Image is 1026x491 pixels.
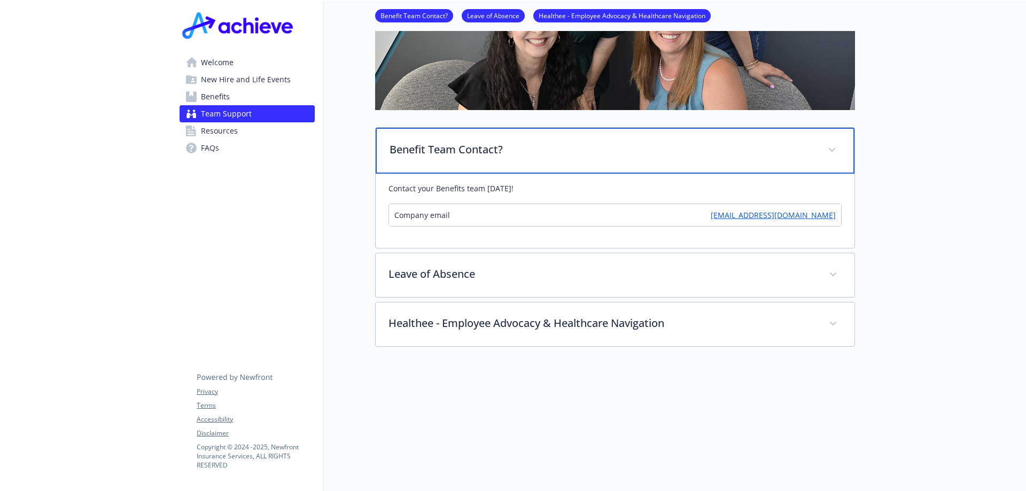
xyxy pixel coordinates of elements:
div: Leave of Absence [376,253,854,297]
span: Team Support [201,105,252,122]
a: Resources [180,122,315,139]
span: Welcome [201,54,234,71]
span: Company email [394,209,450,221]
p: Benefit Team Contact? [390,142,815,158]
p: Contact your Benefits team [DATE]! [388,182,842,195]
a: FAQs [180,139,315,157]
p: Copyright © 2024 - 2025 , Newfront Insurance Services, ALL RIGHTS RESERVED [197,442,314,470]
a: Team Support [180,105,315,122]
a: Healthee - Employee Advocacy & Healthcare Navigation [533,10,711,20]
p: Leave of Absence [388,266,816,282]
p: Healthee - Employee Advocacy & Healthcare Navigation [388,315,816,331]
a: Welcome [180,54,315,71]
a: Terms [197,401,314,410]
a: Disclaimer [197,428,314,438]
span: Benefits [201,88,230,105]
a: Privacy [197,387,314,396]
div: Benefit Team Contact? [376,128,854,174]
a: Benefit Team Contact? [375,10,453,20]
a: New Hire and Life Events [180,71,315,88]
div: Healthee - Employee Advocacy & Healthcare Navigation [376,302,854,346]
span: New Hire and Life Events [201,71,291,88]
div: Benefit Team Contact? [376,174,854,248]
span: FAQs [201,139,219,157]
a: [EMAIL_ADDRESS][DOMAIN_NAME] [711,209,836,221]
a: Benefits [180,88,315,105]
a: Accessibility [197,415,314,424]
span: Resources [201,122,238,139]
a: Leave of Absence [462,10,525,20]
